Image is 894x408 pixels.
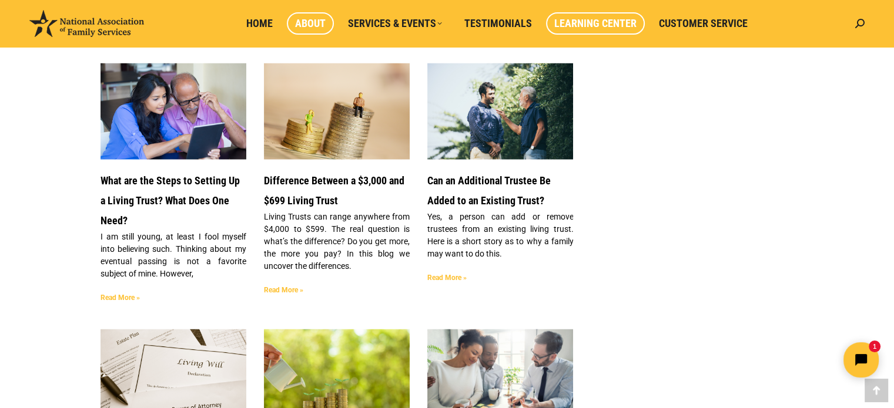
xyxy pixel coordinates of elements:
iframe: Tidio Chat [687,332,889,387]
a: Learning Center [546,12,645,35]
img: Can an Additional Trustee Be Added to an Existing Trust? [427,62,574,160]
a: Customer Service [651,12,756,35]
a: Home [238,12,281,35]
a: Difference Between a $3000 and a $599 Living Trust [264,63,410,159]
span: Learning Center [554,17,637,30]
a: Can an Additional Trustee Be Added to an Existing Trust? [427,174,551,207]
a: Read more about What are the Steps to Setting Up a Living Trust? What Does One Need? [101,294,140,302]
a: Read more about Can an Additional Trustee Be Added to an Existing Trust? [427,274,467,282]
span: Customer Service [659,17,748,30]
img: Difference Between a $3000 and a $599 Living Trust [263,62,410,160]
a: About [287,12,334,35]
a: Testimonials [456,12,540,35]
p: Yes, a person can add or remove trustees from an existing living trust. Here is a short story as ... [427,211,573,260]
a: What are the Steps to Setting Up a Living Trust? What Does One Need? [101,174,240,227]
p: Living Trusts can range anywhere from $4,000 to $599. The real question is what’s the difference?... [264,211,410,272]
p: I am still young, at least I fool myself into believing such. Thinking about my eventual passing ... [101,231,246,280]
img: National Association of Family Services [29,10,144,37]
span: About [295,17,326,30]
a: Read more about Difference Between a $3,000 and $699 Living Trust [264,286,303,294]
a: Difference Between a $3,000 and $699 Living Trust [264,174,404,207]
span: Services & Events [348,17,442,30]
a: What do I need to setup a Living Trust? Blog Image [101,63,246,159]
span: Testimonials [464,17,532,30]
a: Can an Additional Trustee Be Added to an Existing Trust? [427,63,573,159]
img: What do I need to setup a Living Trust? Blog Image [99,62,247,160]
span: Home [246,17,273,30]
